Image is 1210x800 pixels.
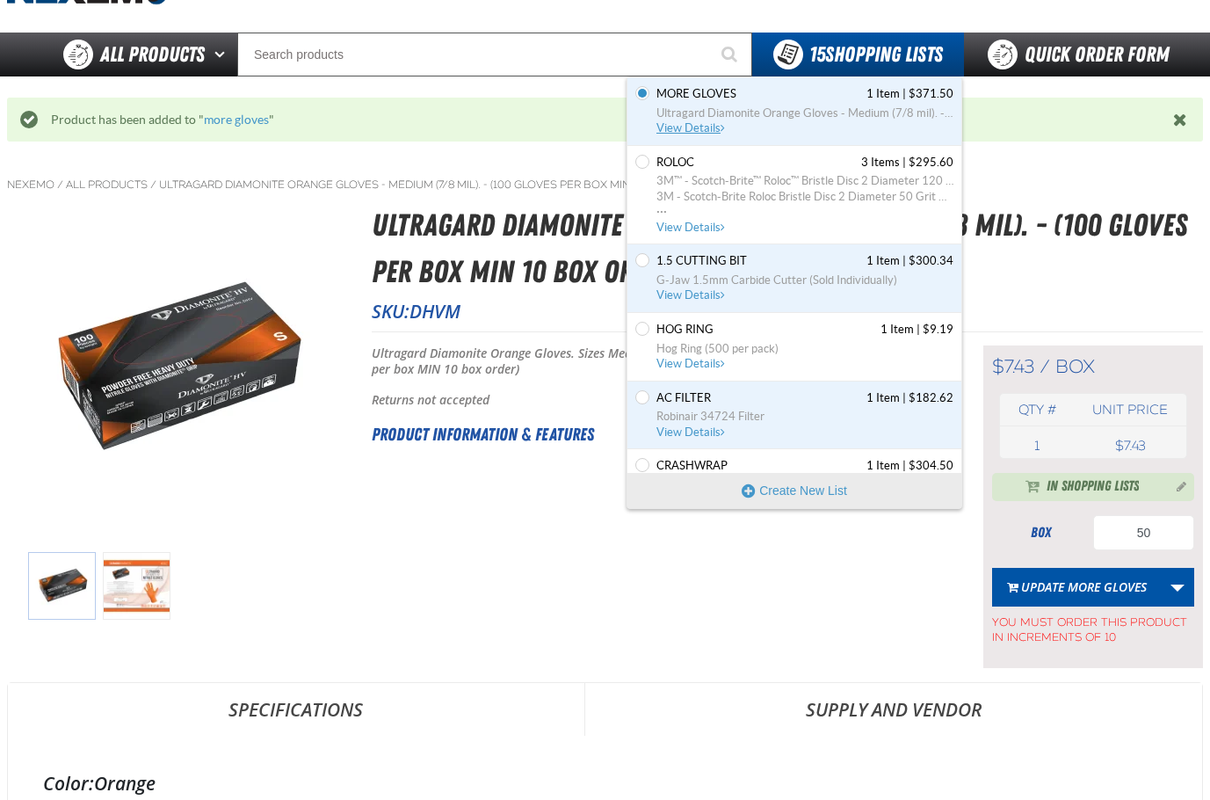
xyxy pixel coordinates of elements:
p: Ultragard Diamonite Orange Gloves. Sizes Medium, Large and Extra Large. Orange (100 gloves per bo... [372,345,939,379]
span: You must order this product in increments of 10 [992,607,1194,645]
span: 3M - Scotch-Brite Roloc Bristle Disc 2 Diameter 50 Grit Green (Sold Individually) [656,189,953,205]
img: Ultragard Diamonite Orange Gloves - Medium (7/8 mil). - (100 gloves per box MIN 10 box order) [103,552,170,620]
span: View Details [656,425,728,439]
span: DHVM [409,299,460,324]
a: More Actions [1161,568,1194,607]
a: AC FILTER contains 1 item. Total cost is $182.62. Click to see all items, discounts, taxes and ot... [653,390,953,440]
span: more gloves [656,86,736,102]
a: hOG rING contains 1 item. Total cost is $9.19. Click to see all items, discounts, taxes and other... [653,322,953,372]
span: | [917,323,920,336]
span: $182.62 [909,390,953,406]
span: View Details [656,288,728,302]
a: more gloves [204,113,269,127]
a: Supply and Vendor [585,683,1203,736]
span: View Details [656,357,728,370]
span: 3 Items [861,155,900,171]
a: CRASHWRAP contains 1 item. Total cost is $304.50. Click to see all items, discounts, taxes and ot... [653,458,953,508]
strong: 15 [809,42,825,67]
span: Ultragard Diamonite Orange Gloves - Medium (7/8 mil). - (100 gloves per box MIN 10 box order) [656,105,953,121]
span: Shopping Lists [809,42,943,67]
span: box [1055,355,1095,378]
button: Update more gloves [992,568,1162,607]
span: 1 Item [866,86,900,102]
span: | [902,254,906,267]
img: Ultragard Diamonite Orange Gloves - Medium (7/8 mil). - (100 gloves per box MIN 10 box order) [8,275,340,462]
a: more gloves contains 1 item. Total cost is $371.50. Click to see all items, discounts, taxes and ... [653,86,953,136]
h1: Ultragard Diamonite Orange Gloves - Medium (7/8 mil). - (100 gloves per box MIN 10 box order) [372,202,1203,295]
span: $295.60 [909,155,953,171]
span: | [902,87,906,100]
a: Ultragard Diamonite Orange Gloves - Medium (7/8 mil). - (100 gloves per box MIN 10 box order) [159,178,714,192]
img: Ultragard Diamonite Orange Gloves - Medium (7/8 mil). - (100 gloves per box MIN 10 box order) [28,552,96,620]
span: $300.34 [909,253,953,269]
span: / [1040,355,1050,378]
th: Qty # [1000,394,1075,426]
button: Start Searching [708,33,752,76]
div: box [992,523,1089,542]
div: Orange [43,771,1167,796]
span: / [57,178,63,192]
span: 1 Item [866,390,900,406]
input: Search [237,33,752,76]
button: Open All Products pages [208,33,237,76]
span: 3M™ - Scotch-Brite™ Roloc™ Bristle Disc 2 Diameter 120 Grit White (10 per pack) [656,173,953,189]
span: | [902,459,906,472]
nav: Breadcrumbs [7,178,1203,192]
span: hOG rING [656,322,714,338]
h2: Product Information & Features [372,421,939,447]
span: ... [656,204,953,210]
span: View Details [656,121,728,135]
span: 1.5 Cutting Bit [656,253,747,269]
span: G-Jaw 1.5mm Carbide Cutter (Sold Individually) [656,273,953,288]
span: In Shopping Lists [1047,476,1139,498]
th: Unit price [1075,394,1186,426]
p: SKU: [372,299,1203,324]
button: Manage current product in the Shopping List [1163,475,1191,496]
span: $371.50 [909,86,953,102]
span: | [902,391,906,404]
span: Robinair 34724 Filter [656,409,953,425]
span: Roloc [656,155,694,171]
span: $304.50 [909,458,953,474]
button: Create New List. Opens a popup [627,473,961,508]
div: You have 15 Shopping Lists. Open to view details [627,76,962,509]
span: CRASHWRAP [656,458,728,474]
a: Specifications [8,683,584,736]
span: Hog Ring (500 per pack) [656,341,953,357]
span: $7.43 [992,355,1034,378]
span: AC FILTER [656,390,711,406]
a: Roloc contains 3 items. Total cost is $295.60. Click to see all items, discounts, taxes and other... [653,155,953,236]
span: / [150,178,156,192]
span: All Products [100,39,205,70]
label: Color: [43,771,94,796]
a: Nexemo [7,178,54,192]
span: View Details [656,221,728,234]
span: 1 Item [866,253,900,269]
span: 1 Item [880,322,914,338]
span: | [902,156,906,169]
span: $9.19 [923,322,953,338]
b: Returns not accepted [372,391,489,408]
a: 1.5 Cutting Bit contains 1 item. Total cost is $300.34. Click to see all items, discounts, taxes ... [653,253,953,303]
div: Product has been added to " " [38,112,1173,128]
a: All Products [66,178,148,192]
a: Quick Order Form [964,33,1202,76]
button: Close the Notification [1169,106,1194,133]
span: 1 Item [866,458,900,474]
td: $7.43 [1075,433,1186,458]
span: 1 [1034,438,1040,454]
button: You have 15 Shopping Lists. Open to view details [752,33,964,76]
input: Product Quantity [1093,515,1194,550]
